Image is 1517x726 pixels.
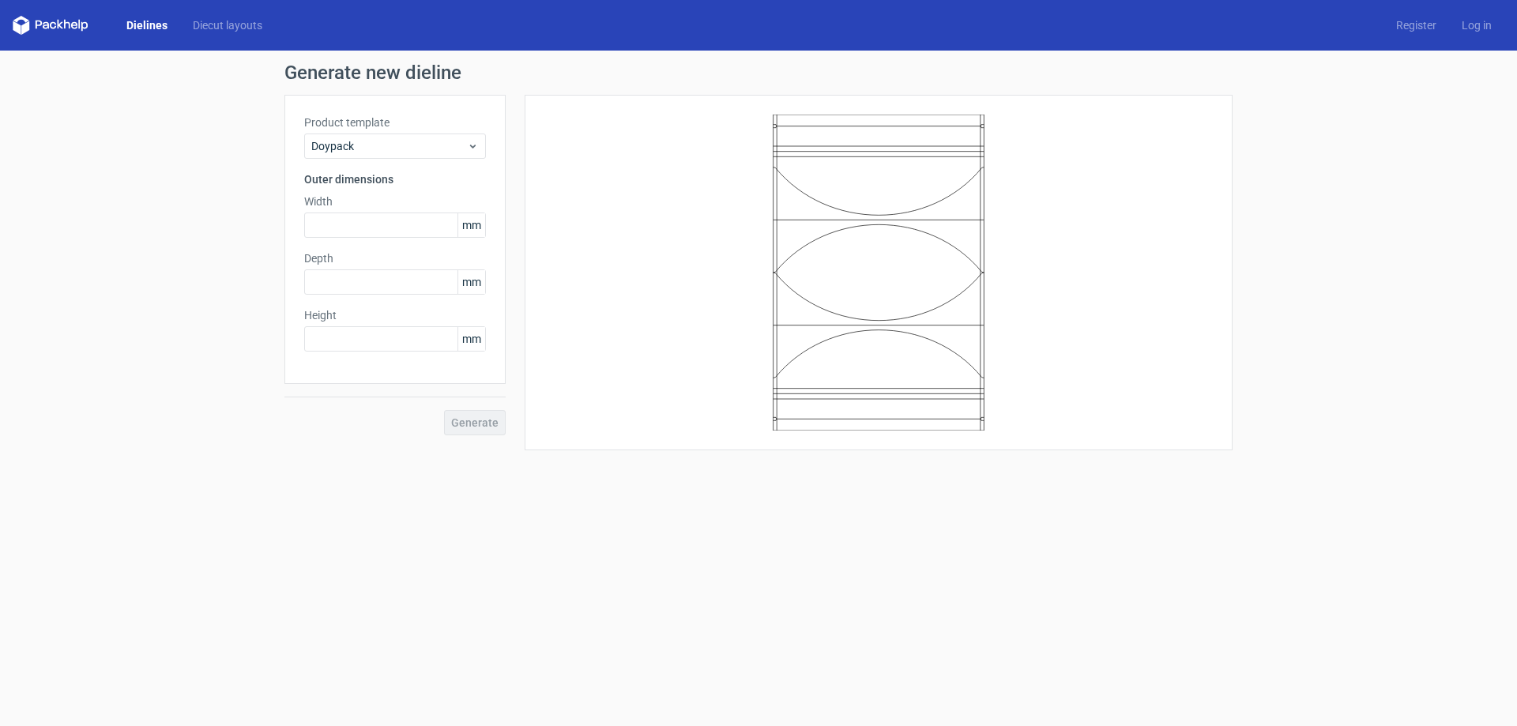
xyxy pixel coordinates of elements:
[1383,17,1449,33] a: Register
[1449,17,1504,33] a: Log in
[304,250,486,266] label: Depth
[311,138,467,154] span: Doypack
[304,115,486,130] label: Product template
[180,17,275,33] a: Diecut layouts
[304,171,486,187] h3: Outer dimensions
[304,307,486,323] label: Height
[457,327,485,351] span: mm
[457,213,485,237] span: mm
[457,270,485,294] span: mm
[284,63,1233,82] h1: Generate new dieline
[304,194,486,209] label: Width
[114,17,180,33] a: Dielines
